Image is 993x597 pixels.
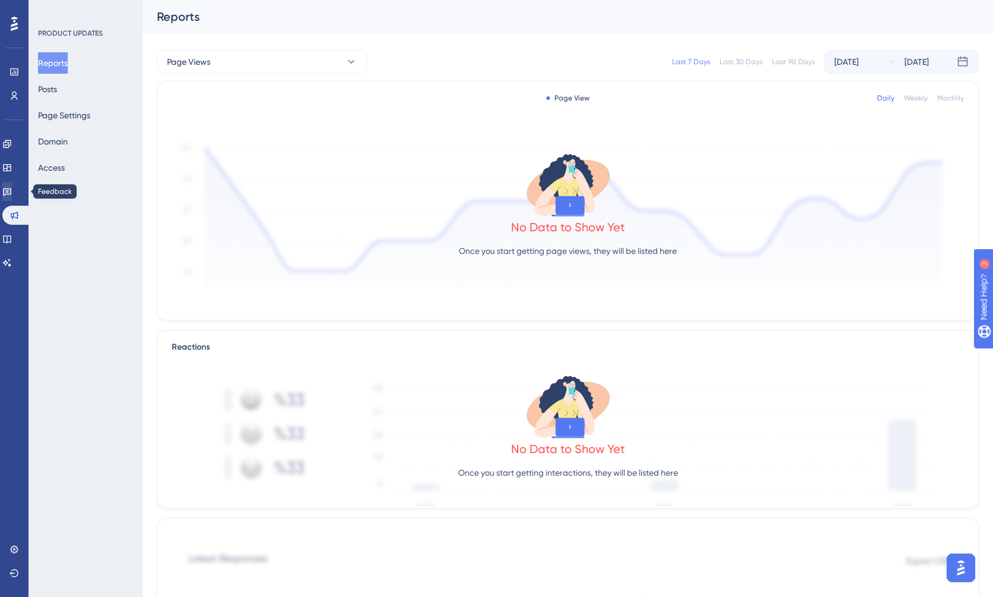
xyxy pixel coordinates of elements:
[83,6,86,15] div: 3
[877,93,894,103] div: Daily
[720,57,762,67] div: Last 30 Days
[38,131,68,152] button: Domain
[937,93,964,103] div: Monthly
[511,219,625,235] div: No Data to Show Yet
[38,29,103,38] div: PRODUCT UPDATES
[511,441,625,457] div: No Data to Show Yet
[38,105,90,126] button: Page Settings
[904,55,929,69] div: [DATE]
[943,550,979,586] iframe: UserGuiding AI Assistant Launcher
[157,50,367,74] button: Page Views
[38,157,65,178] button: Access
[38,78,57,100] button: Posts
[834,55,859,69] div: [DATE]
[459,244,677,258] p: Once you start getting page views, they will be listed here
[38,52,68,74] button: Reports
[28,3,74,17] span: Need Help?
[157,8,949,25] div: Reports
[904,93,928,103] div: Weekly
[672,57,710,67] div: Last 7 Days
[458,466,678,480] p: Once you start getting interactions, they will be listed here
[772,57,815,67] div: Last 90 Days
[172,340,964,354] div: Reactions
[167,55,210,69] span: Page Views
[546,93,590,103] div: Page View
